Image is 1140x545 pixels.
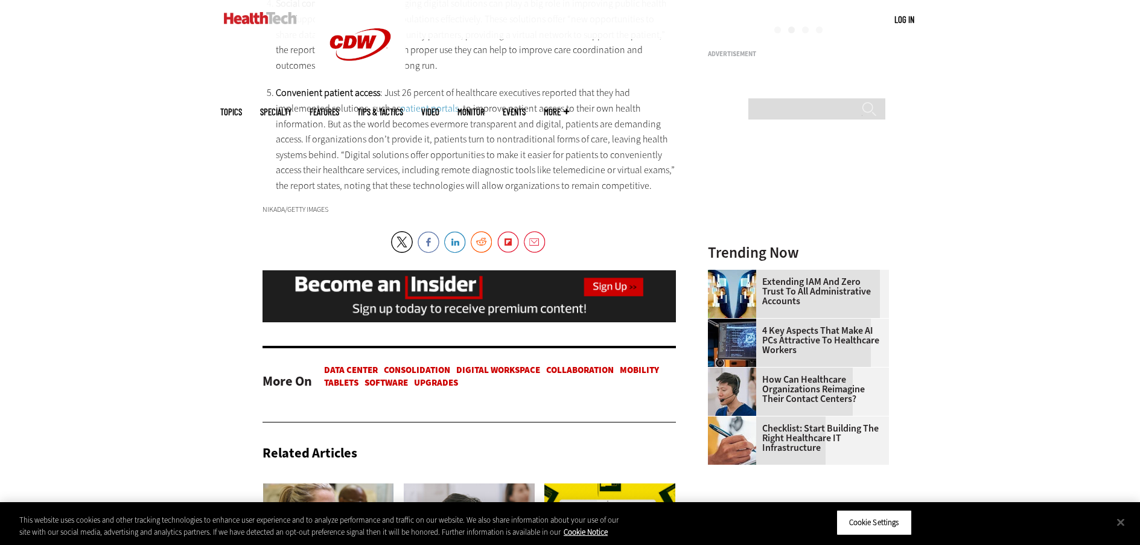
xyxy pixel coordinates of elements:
[544,107,569,116] span: More
[384,364,450,376] a: Consolidation
[708,62,889,213] iframe: advertisement
[357,107,403,116] a: Tips & Tactics
[224,12,297,24] img: Home
[263,206,677,213] div: Nikada/Getty Images
[708,416,762,426] a: Person with a clipboard checking a list
[503,107,526,116] a: Events
[324,364,378,376] a: Data Center
[708,368,756,416] img: Healthcare contact center
[324,377,358,389] a: Tablets
[708,326,882,355] a: 4 Key Aspects That Make AI PCs Attractive to Healthcare Workers
[836,510,912,535] button: Cookie Settings
[260,107,291,116] span: Specialty
[894,13,914,26] div: User menu
[708,319,762,328] a: Desktop monitor with brain AI concept
[708,416,756,465] img: Person with a clipboard checking a list
[456,364,540,376] a: Digital Workspace
[564,527,608,537] a: More information about your privacy
[19,514,627,538] div: This website uses cookies and other tracking technologies to enhance user experience and to analy...
[220,107,242,116] span: Topics
[263,447,357,460] h3: Related Articles
[414,377,458,389] a: Upgrades
[708,368,762,377] a: Healthcare contact center
[894,14,914,25] a: Log in
[620,364,659,376] a: Mobility
[708,245,889,260] h3: Trending Now
[708,270,762,279] a: abstract image of woman with pixelated face
[365,377,408,389] a: Software
[1107,509,1134,535] button: Close
[421,107,439,116] a: Video
[708,424,882,453] a: Checklist: Start Building the Right Healthcare IT Infrastructure
[708,277,882,306] a: Extending IAM and Zero Trust to All Administrative Accounts
[457,107,485,116] a: MonITor
[708,375,882,404] a: How Can Healthcare Organizations Reimagine Their Contact Centers?
[708,319,756,367] img: Desktop monitor with brain AI concept
[708,270,756,318] img: abstract image of woman with pixelated face
[310,107,339,116] a: Features
[276,85,677,193] p: : Just 26 percent of healthcare executives reported that they had implemented solutions, such as ...
[315,80,406,92] a: CDW
[546,364,614,376] a: Collaboration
